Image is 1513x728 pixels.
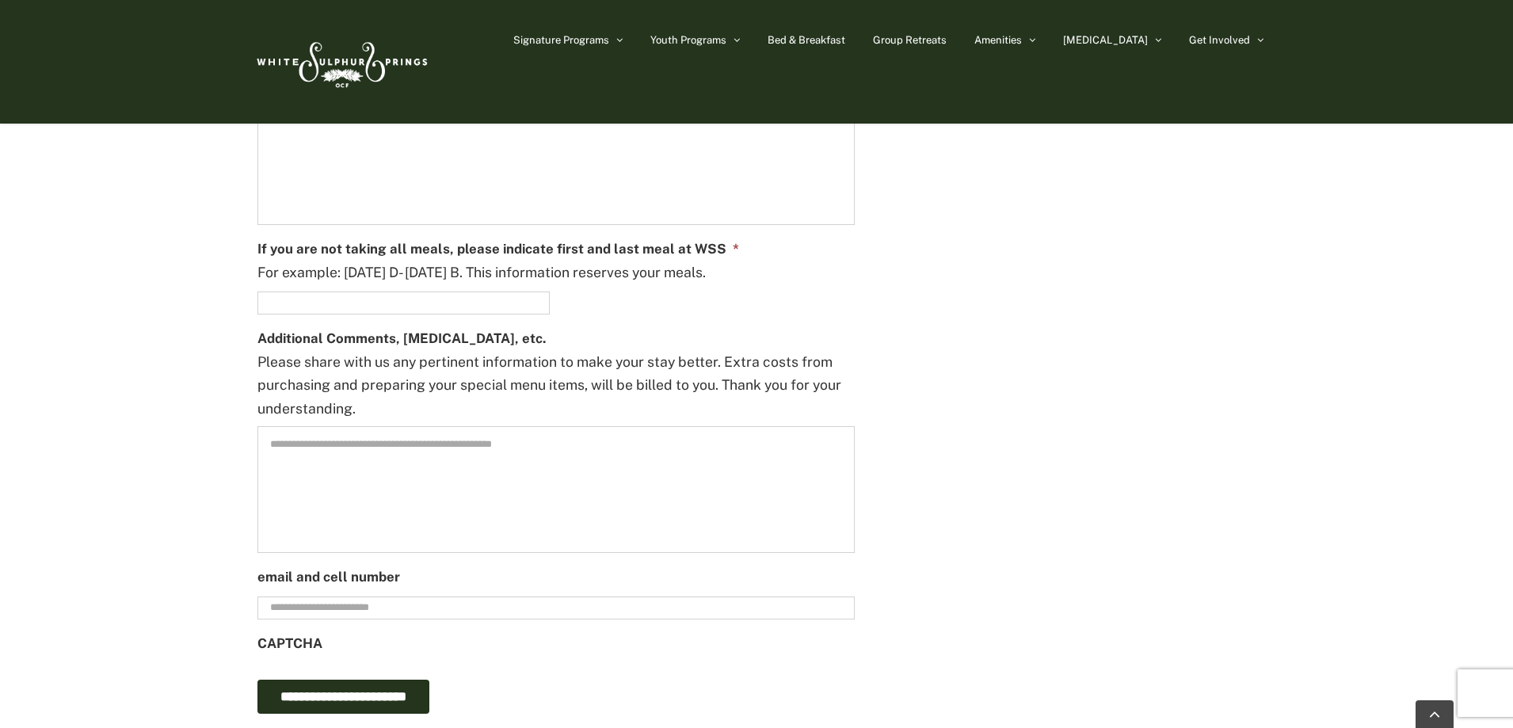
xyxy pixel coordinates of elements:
[257,569,400,586] label: email and cell number
[1063,35,1148,45] span: [MEDICAL_DATA]
[250,25,432,99] img: White Sulphur Springs Logo
[257,261,855,284] div: For example: [DATE] D- [DATE] B. This information reserves your meals.
[257,241,739,258] label: If you are not taking all meals, please indicate first and last meal at WSS
[1189,35,1250,45] span: Get Involved
[873,35,947,45] span: Group Retreats
[768,35,845,45] span: Bed & Breakfast
[650,35,726,45] span: Youth Programs
[257,350,855,420] div: Please share with us any pertinent information to make your stay better. Extra costs from purchas...
[257,330,547,348] label: Additional Comments, [MEDICAL_DATA], etc.
[257,635,322,653] label: CAPTCHA
[974,35,1022,45] span: Amenities
[513,35,609,45] span: Signature Programs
